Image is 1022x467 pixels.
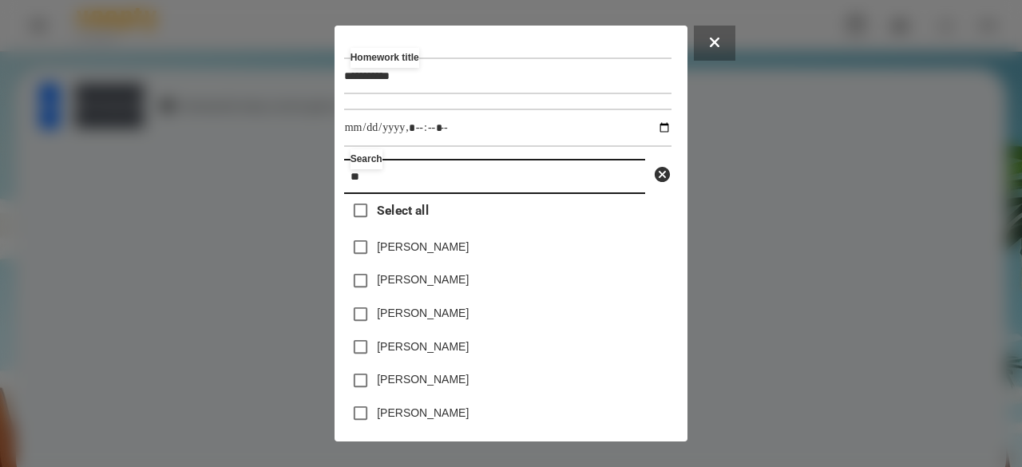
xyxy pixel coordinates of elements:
[377,405,469,421] label: [PERSON_NAME]
[377,239,469,255] label: [PERSON_NAME]
[377,271,469,287] label: [PERSON_NAME]
[377,201,428,220] span: Select all
[377,305,469,321] label: [PERSON_NAME]
[377,338,469,354] label: [PERSON_NAME]
[377,371,469,387] label: [PERSON_NAME]
[351,149,382,169] label: Search
[351,48,419,68] label: Homework title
